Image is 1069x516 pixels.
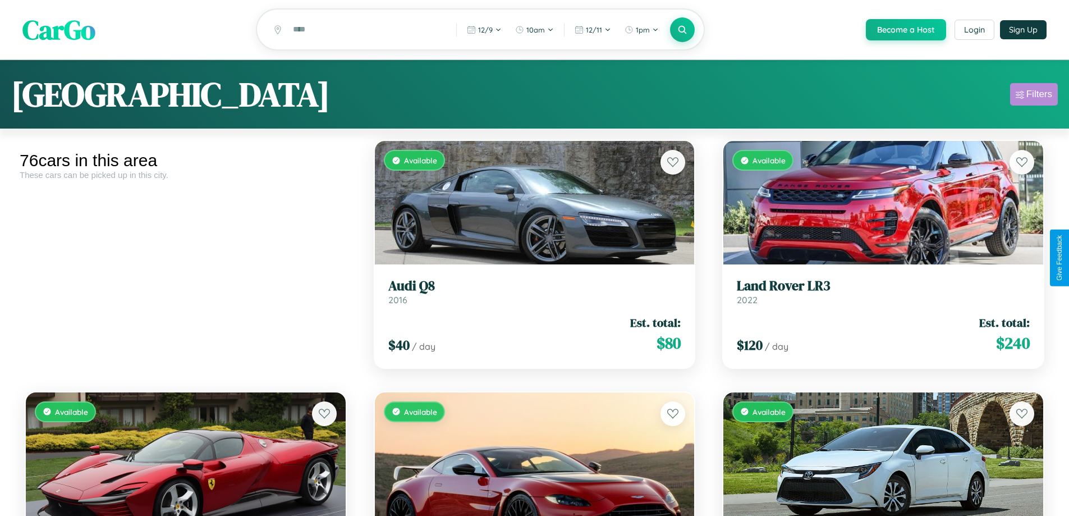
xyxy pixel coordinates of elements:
a: Land Rover LR32022 [737,278,1030,305]
button: Become a Host [866,19,946,40]
button: Filters [1010,83,1058,106]
span: / day [412,341,435,352]
div: 76 cars in this area [20,151,352,170]
span: 2022 [737,294,758,305]
div: Give Feedback [1056,235,1063,281]
span: $ 80 [657,332,681,354]
span: Est. total: [630,314,681,331]
span: 1pm [636,25,650,34]
span: 10am [526,25,545,34]
span: Est. total: [979,314,1030,331]
span: $ 120 [737,336,763,354]
span: Available [55,407,88,417]
span: Available [753,156,786,165]
h3: Audi Q8 [388,278,681,294]
span: 2016 [388,294,407,305]
a: Audi Q82016 [388,278,681,305]
span: $ 40 [388,336,410,354]
span: Available [753,407,786,417]
button: 1pm [619,21,664,39]
div: These cars can be picked up in this city. [20,170,352,180]
button: Sign Up [1000,20,1047,39]
div: Filters [1026,89,1052,100]
span: CarGo [22,11,95,48]
span: 12 / 9 [478,25,493,34]
span: Available [404,156,437,165]
span: $ 240 [996,332,1030,354]
button: 12/9 [461,21,507,39]
button: 12/11 [569,21,617,39]
span: 12 / 11 [586,25,602,34]
span: Available [404,407,437,417]
button: Login [955,20,994,40]
h1: [GEOGRAPHIC_DATA] [11,71,330,117]
h3: Land Rover LR3 [737,278,1030,294]
span: / day [765,341,788,352]
button: 10am [510,21,559,39]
